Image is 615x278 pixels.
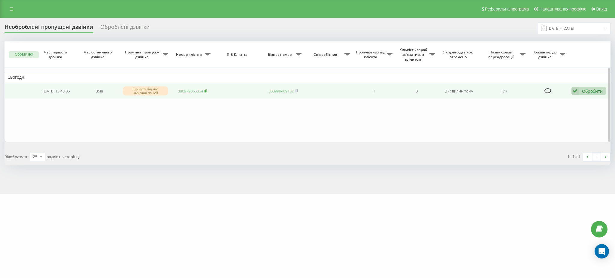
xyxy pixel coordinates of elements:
[443,50,475,59] span: Як довго дзвінок втрачено
[265,52,296,57] span: Бізнес номер
[480,83,529,99] td: IVR
[82,50,115,59] span: Час останнього дзвінка
[592,153,601,161] a: 1
[268,88,294,94] a: 380999469182
[356,50,387,59] span: Пропущених від клієнта
[35,83,77,99] td: [DATE] 13:48:06
[178,88,203,94] a: 380979065354
[5,24,93,33] div: Необроблені пропущені дзвінки
[47,154,80,159] span: рядків на сторінці
[100,24,150,33] div: Оброблені дзвінки
[9,51,39,58] button: Обрати всі
[567,153,580,159] div: 1 - 1 з 1
[395,83,438,99] td: 0
[353,83,395,99] td: 1
[595,244,609,258] div: Open Intercom Messenger
[123,50,163,59] span: Причина пропуску дзвінка
[174,52,205,57] span: Номер клієнта
[40,50,72,59] span: Час першого дзвінка
[219,52,257,57] span: ПІБ Клієнта
[307,52,344,57] span: Співробітник
[582,88,603,94] div: Обробити
[532,50,559,59] span: Коментар до дзвінка
[398,47,429,62] span: Кількість спроб зв'язатись з клієнтом
[33,154,38,160] div: 25
[485,7,529,11] span: Реферальна програма
[123,86,168,95] div: Скинуто під час навігації по IVR
[596,7,607,11] span: Вихід
[438,83,480,99] td: 27 хвилин тому
[5,73,610,82] td: Сьогодні
[5,154,29,159] span: Відображати
[77,83,120,99] td: 13:48
[539,7,586,11] span: Налаштування профілю
[483,50,520,59] span: Назва схеми переадресації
